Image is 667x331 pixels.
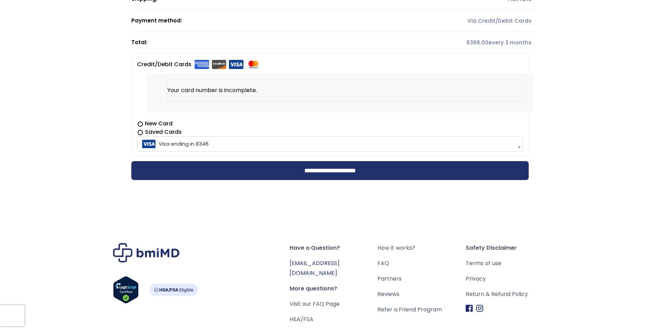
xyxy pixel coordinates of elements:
span: Safety Disclaimer [466,243,554,253]
li: Your card number is incomplete. [167,79,522,102]
span: Visa ending in 8346 [139,137,521,151]
label: New Card [137,119,523,128]
img: HSA-FSA [149,284,198,296]
th: Payment method: [131,10,416,32]
a: How it works? [377,243,466,253]
a: HSA/FSA [290,315,313,323]
img: discover.svg [211,60,227,69]
img: visa.svg [229,60,244,69]
a: Return & Refund Policy [466,289,554,299]
a: Privacy [466,274,554,284]
a: Reviews [377,289,466,299]
a: [EMAIL_ADDRESS][DOMAIN_NAME] [290,259,340,277]
a: Visit our FAQ Page [290,300,340,308]
td: Via Credit/Debit Cards [416,10,535,32]
span: More questions? [290,284,378,294]
a: Refer a Friend Program [377,305,466,315]
img: Verify Approval for www.bmimd.com [113,276,139,304]
span: $ [466,39,470,46]
a: Terms of use [466,258,554,268]
img: Brand Logo [113,243,180,262]
a: FAQ [377,258,466,268]
td: every 3 months [416,32,535,53]
img: mastercard.svg [246,60,261,69]
img: amex.svg [194,60,209,69]
img: Instagram [476,305,483,312]
span: Visa ending in 8346 [137,136,523,152]
span: Have a Question? [290,243,378,253]
img: Facebook [466,305,473,312]
a: Verify LegitScript Approval for www.bmimd.com [113,276,139,307]
th: Total: [131,32,416,53]
span: 399.00 [466,39,488,46]
a: Partners [377,274,466,284]
label: Credit/Debit Cards [137,59,261,70]
label: Saved Cards [137,128,523,136]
